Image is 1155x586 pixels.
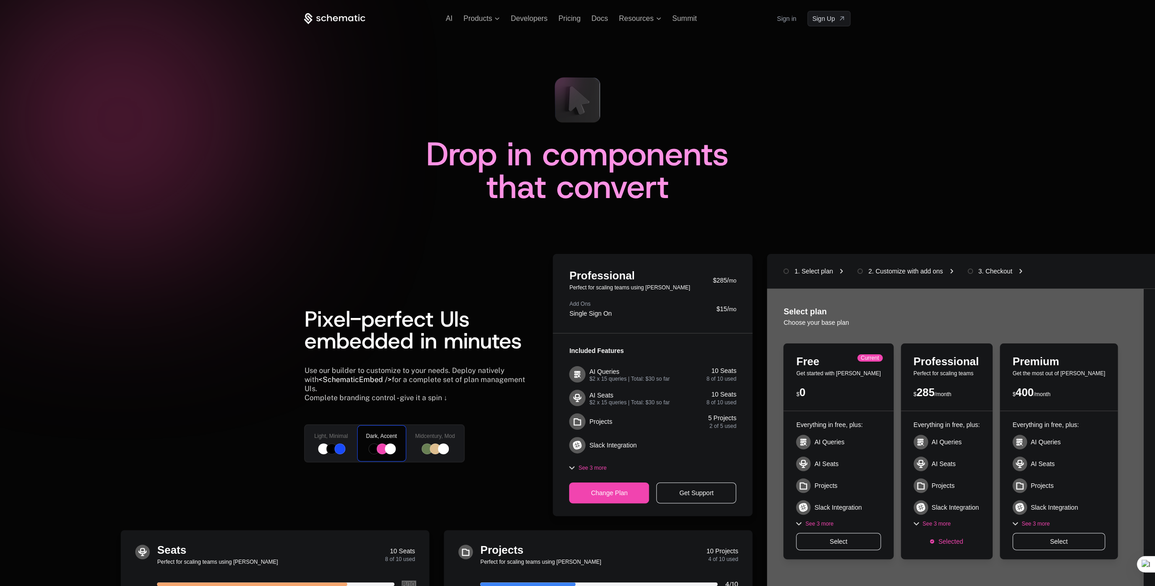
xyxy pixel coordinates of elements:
[796,420,880,429] div: Everything in free, plus:
[783,318,1127,327] div: Choose your base plan
[706,390,736,399] div: 10 Seats
[366,432,397,440] span: Dark, Accent
[569,482,649,503] div: Change Plan
[706,399,736,406] div: 8 of 10 used
[589,367,619,376] div: AI Queries
[814,503,861,512] div: Slack Integration
[796,371,880,376] div: Get started with [PERSON_NAME]
[569,285,690,290] div: Perfect for scaling teams using [PERSON_NAME]
[805,520,833,527] span: See 3 more
[932,503,979,512] div: Slack Integration
[706,546,738,556] div: 10 Projects
[923,520,951,527] span: See 3 more
[578,464,606,472] span: See 3 more
[463,15,492,23] span: Products
[978,267,1012,276] div: 3. Checkout
[591,15,608,22] a: Docs
[717,304,737,313] div: $15/
[1031,437,1061,447] div: AI Queries
[794,267,833,276] div: 1. Select plan
[672,15,697,22] a: Summit
[932,437,962,447] div: AI Queries
[304,366,531,393] div: Use our builder to customize to your needs. Deploy natively with for a complete set of plan manag...
[814,437,844,447] div: AI Queries
[1022,520,1050,527] span: See 3 more
[938,537,963,546] span: Selected
[1034,391,1051,397] span: /month
[796,356,880,367] div: Free
[916,386,934,398] span: 285
[796,391,799,397] span: $
[157,559,385,565] div: Perfect for scaling teams using [PERSON_NAME]
[589,376,669,382] div: $2 x 15 queries | Total: $30 so far
[706,375,736,382] div: 8 of 10 used
[914,420,980,429] div: Everything in free, plus:
[569,346,736,355] div: Included Features
[511,15,547,22] a: Developers
[480,545,706,556] div: Projects
[446,15,452,22] a: AI
[708,422,736,430] div: 2 of 5 used
[1016,386,1034,398] span: 400
[1012,391,1016,397] span: $
[914,391,917,397] span: $
[569,310,611,317] div: Single Sign On
[318,375,391,384] span: <SchematicEmbed />
[157,545,385,556] div: Seats
[619,15,654,23] span: Resources
[314,432,348,440] span: Light, Minimal
[729,278,737,284] span: mo
[729,306,737,313] span: mo
[783,305,1127,318] div: Select plan
[708,413,736,422] div: 5 Projects
[1012,371,1105,376] div: Get the most out of [PERSON_NAME]
[932,481,955,490] div: Projects
[796,533,880,550] div: Select
[713,276,737,285] div: $285/
[932,459,956,468] div: AI Seats
[706,366,736,375] div: 10 Seats
[1012,420,1105,429] div: Everything in free, plus:
[569,270,690,281] div: Professional
[1012,533,1105,550] div: Select
[1031,503,1078,512] div: Slack Integration
[814,459,838,468] div: AI Seats
[304,393,465,402] div: Complete branding control - give it a spin ↓
[385,546,415,556] div: 10 Seats
[1031,459,1055,468] div: AI Seats
[799,386,805,398] span: 0
[415,432,455,440] span: Midcentury, Mod
[426,132,739,209] span: Drop in components that convert
[385,556,415,563] div: 8 of 10 used
[656,482,736,503] div: Get Support
[589,391,613,400] div: AI Seats
[589,441,636,450] div: Slack Integration
[558,15,580,22] a: Pricing
[777,11,796,26] a: Sign in
[1012,356,1105,367] div: Premium
[569,301,611,307] div: Add Ons
[304,304,521,355] span: Pixel-perfect UIs embedded in minutes
[914,356,979,367] div: Professional
[589,400,669,405] div: $2 x 15 queries | Total: $30 so far
[914,371,979,376] div: Perfect for scaling teams
[1031,481,1054,490] div: Projects
[706,556,738,563] div: 4 of 10 used
[480,559,706,565] div: Perfect for scaling teams using [PERSON_NAME]
[807,11,851,26] a: [object Object]
[934,391,951,397] span: /month
[589,417,612,426] div: Projects
[814,481,837,490] div: Projects
[812,14,835,23] span: Sign Up
[857,354,883,362] div: Current
[868,267,943,276] div: 2. Customize with add ons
